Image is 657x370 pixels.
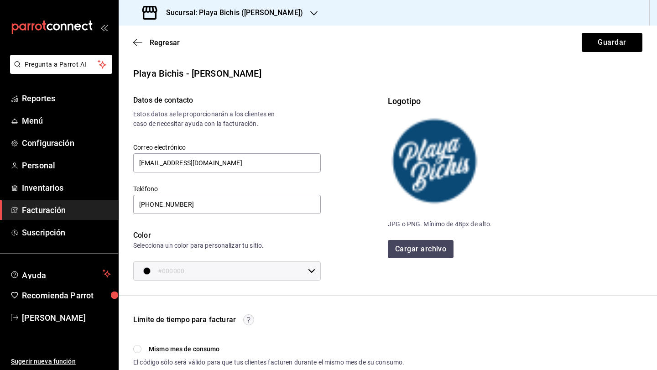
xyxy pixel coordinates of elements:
div: Límite de tiempo para facturar [133,314,236,326]
div: JPG o PNG. Mínimo de 48px de alto. [388,219,642,229]
span: Mismo mes de consumo [149,344,220,354]
div: Selecciona un color para personalizar tu sitio. [133,241,321,250]
a: Pregunta a Parrot AI [6,66,112,76]
button: Pregunta a Parrot AI [10,55,112,74]
label: Teléfono [133,186,321,192]
button: Cargar archivo [388,240,454,258]
span: Sugerir nueva función [11,357,111,366]
span: Pregunta a Parrot AI [25,60,98,69]
span: Regresar [150,38,180,47]
span: Ayuda [22,268,99,279]
span: Configuración [22,137,111,149]
button: Guardar [582,33,642,52]
span: Inventarios [22,182,111,194]
button: Regresar [133,38,180,47]
img: Preview [388,115,479,206]
span: Personal [22,159,111,172]
span: Reportes [22,92,111,104]
div: Datos de contacto [133,95,276,106]
h3: Sucursal: Playa Bichis ([PERSON_NAME]) [159,7,303,18]
span: Facturación [22,204,111,216]
div: Logotipo [388,95,642,107]
span: Recomienda Parrot [22,289,111,302]
span: [PERSON_NAME] [22,312,111,324]
span: Menú [22,115,111,127]
button: open_drawer_menu [100,24,108,31]
div: Color [133,230,321,241]
div: El código sólo será válido para que tus clientes facturen durante el mismo mes de su consumo. [133,358,404,367]
span: Suscripción [22,226,111,239]
div: Playa Bichis - [PERSON_NAME] [133,67,642,80]
label: Correo electrónico [133,144,321,151]
div: Estos datos se le proporcionarán a los clientes en caso de necesitar ayuda con la facturación. [133,109,276,129]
